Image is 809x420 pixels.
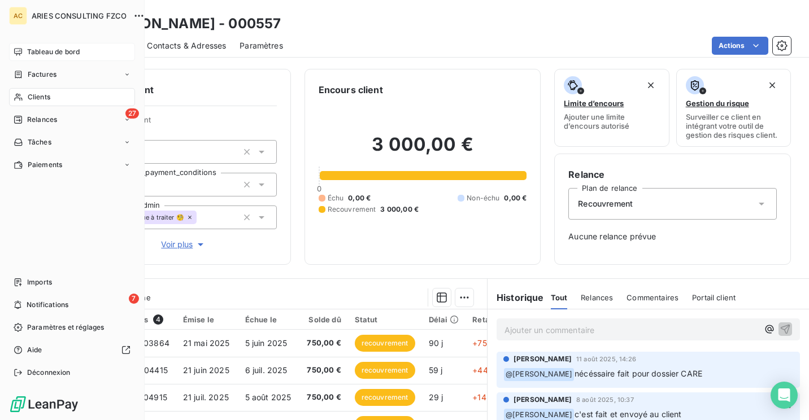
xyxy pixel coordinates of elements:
a: Aide [9,341,135,359]
span: Aucune relance prévue [568,231,777,242]
div: Délai [429,315,459,324]
span: 29 j [429,392,443,402]
span: @ [PERSON_NAME] [504,368,574,381]
span: Propriétés Client [91,115,277,131]
a: Factures [9,65,135,84]
span: Déconnexion [27,368,71,378]
span: Aide [27,345,42,355]
span: Relances [581,293,613,302]
span: Surveiller ce client en intégrant votre outil de gestion des risques client. [686,112,781,139]
span: 8 août 2025, 10:37 [576,396,634,403]
span: 21 juin 2025 [183,365,229,375]
span: +44 j [472,365,492,375]
span: Clients [28,92,50,102]
h6: Encours client [319,83,383,97]
span: Tâches [28,137,51,147]
div: Open Intercom Messenger [771,382,798,409]
span: Relances [27,115,57,125]
span: Contacts & Adresses [147,40,226,51]
span: recouvrement [355,389,415,406]
span: 5 juin 2025 [245,338,288,348]
a: 27Relances [9,111,135,129]
span: +75 j [472,338,491,348]
span: [PERSON_NAME] [514,354,572,364]
h6: Historique [488,291,544,304]
span: Ajouter une limite d’encours autorisé [564,112,659,130]
span: Factures [28,69,56,80]
h3: [PERSON_NAME] - 000557 [99,14,281,34]
span: Notifications [27,300,68,310]
span: 0,00 € [348,193,371,203]
a: Paramètres et réglages [9,318,135,336]
span: [PERSON_NAME] [514,395,572,405]
span: 59 j [429,365,443,375]
div: Émise le [183,315,232,324]
span: nécéssaire fait pour dossier CARE [575,369,702,378]
span: 21 mai 2025 [183,338,230,348]
button: Limite d’encoursAjouter une limite d’encours autorisé [554,69,669,147]
input: Ajouter une valeur [197,212,206,222]
input: Ajouter une valeur [140,180,149,190]
span: 6 juil. 2025 [245,365,288,375]
span: Paiements [28,160,62,170]
span: 5 août 2025 [245,392,292,402]
span: +14 j [472,392,490,402]
span: 90 j [429,338,443,348]
span: Non-échu [467,193,499,203]
img: Logo LeanPay [9,395,79,413]
span: Recouvrement [328,204,376,215]
span: Gestion du risque [686,99,749,108]
span: 750,00 € [307,338,341,349]
span: Commentaires [627,293,678,302]
h2: 3 000,00 € [319,133,527,167]
span: Imports [27,277,52,287]
span: Tout [551,293,568,302]
span: Limite d’encours [564,99,624,108]
span: Paramètres et réglages [27,322,104,333]
button: Gestion du risqueSurveiller ce client en intégrant votre outil de gestion des risques client. [676,69,791,147]
span: 0 [317,184,321,193]
div: Statut [355,315,415,324]
span: 4 [153,314,163,325]
div: Solde dû [307,315,341,324]
span: 750,00 € [307,392,341,403]
span: c'est fait et envoyé au client [575,409,682,419]
button: Voir plus [91,238,277,251]
span: 21 juil. 2025 [183,392,229,402]
span: 27 [125,108,139,119]
a: Tâches [9,133,135,151]
span: 11 août 2025, 14:26 [576,356,636,362]
span: Tableau de bord [27,47,80,57]
h6: Relance [568,168,777,181]
a: Paiements [9,156,135,174]
span: ARIES CONSULTING FZCO [32,11,127,20]
span: recouvrement [355,362,415,379]
a: Imports [9,273,135,291]
span: Voir plus [161,239,206,250]
button: Actions [712,37,768,55]
span: Échu [328,193,344,203]
span: Portail client [692,293,736,302]
div: AC [9,7,27,25]
span: recouvrement [355,335,415,352]
a: Clients [9,88,135,106]
span: 7 [129,294,139,304]
h6: Informations client [68,83,277,97]
span: 3 000,00 € [380,204,419,215]
div: Retard [472,315,508,324]
span: 750,00 € [307,365,341,376]
div: Échue le [245,315,294,324]
a: Tableau de bord [9,43,135,61]
span: Paramètres [240,40,283,51]
span: 0,00 € [504,193,527,203]
span: Recouvrement [578,198,633,209]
